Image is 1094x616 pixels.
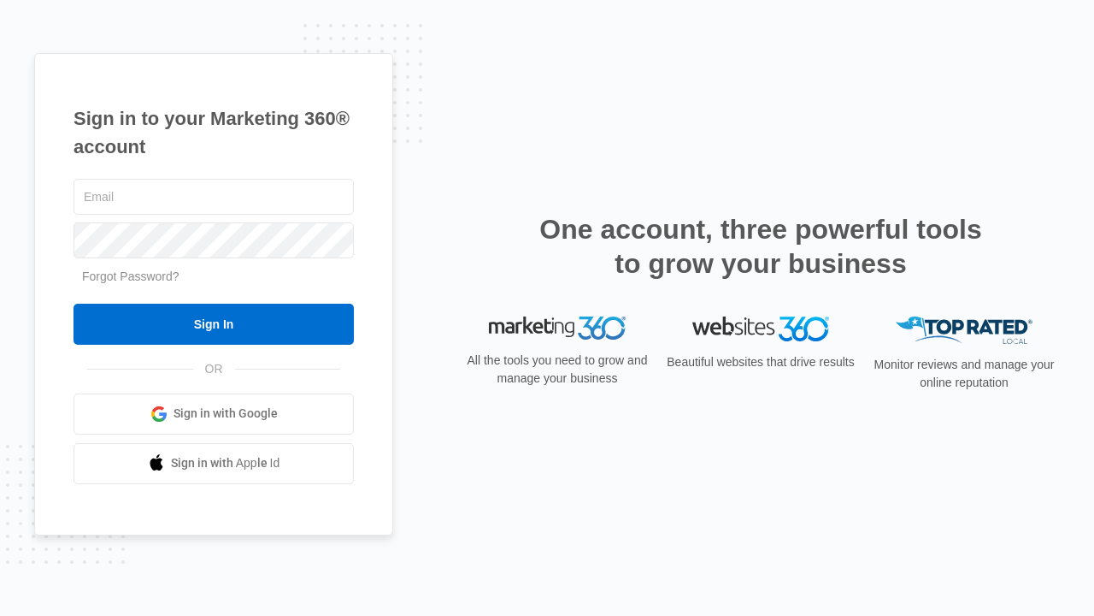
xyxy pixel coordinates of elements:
[74,304,354,345] input: Sign In
[896,317,1032,345] img: Top Rated Local
[193,360,235,378] span: OR
[692,317,829,341] img: Websites 360
[74,394,354,435] a: Sign in with Google
[74,443,354,484] a: Sign in with Apple Id
[462,352,653,388] p: All the tools you need to grow and manage your business
[534,212,987,281] h2: One account, three powerful tools to grow your business
[171,454,280,472] span: Sign in with Apple Id
[665,353,856,371] p: Beautiful websites that drive results
[174,405,278,423] span: Sign in with Google
[868,356,1060,392] p: Monitor reviews and manage your online reputation
[74,104,354,161] h1: Sign in to your Marketing 360® account
[74,179,354,215] input: Email
[489,317,626,341] img: Marketing 360
[82,269,179,283] a: Forgot Password?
